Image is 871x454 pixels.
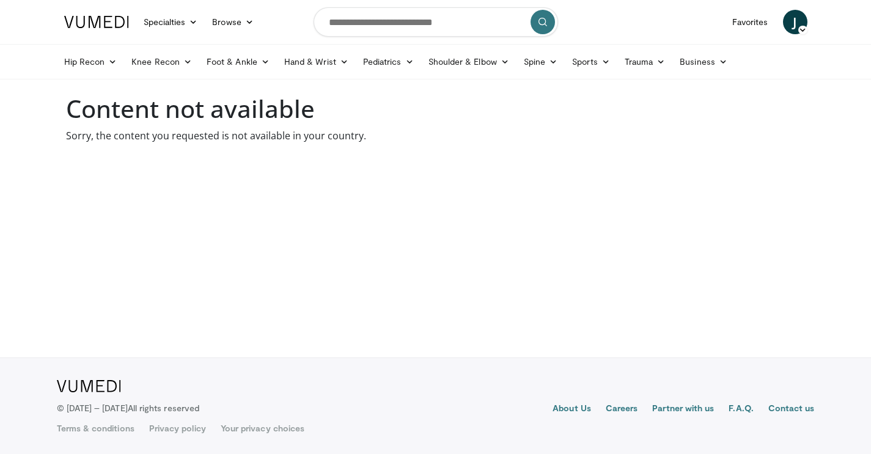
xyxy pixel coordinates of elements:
a: Contact us [768,402,815,417]
a: Careers [606,402,638,417]
a: Shoulder & Elbow [421,49,516,74]
a: Specialties [136,10,205,34]
a: J [783,10,807,34]
img: VuMedi Logo [64,16,129,28]
a: F.A.Q. [729,402,753,417]
a: Favorites [725,10,776,34]
a: About Us [553,402,591,417]
h1: Content not available [66,94,806,123]
p: © [DATE] – [DATE] [57,402,200,414]
input: Search topics, interventions [314,7,558,37]
a: Your privacy choices [221,422,304,434]
a: Sports [565,49,617,74]
span: All rights reserved [128,403,199,413]
a: Hand & Wrist [277,49,356,74]
a: Terms & conditions [57,422,134,434]
a: Browse [205,10,261,34]
a: Trauma [617,49,673,74]
a: Knee Recon [124,49,199,74]
a: Business [672,49,735,74]
img: VuMedi Logo [57,380,121,392]
a: Pediatrics [356,49,421,74]
a: Hip Recon [57,49,125,74]
p: Sorry, the content you requested is not available in your country. [66,128,806,143]
a: Privacy policy [149,422,206,434]
a: Spine [516,49,565,74]
a: Foot & Ankle [199,49,277,74]
a: Partner with us [652,402,714,417]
